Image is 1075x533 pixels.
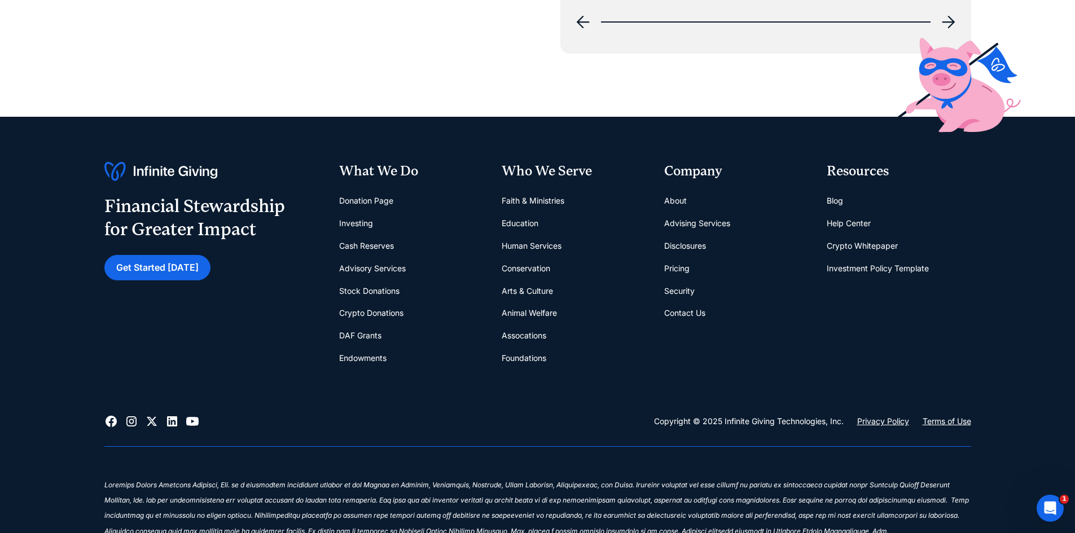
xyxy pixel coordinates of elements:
[339,190,393,212] a: Donation Page
[857,415,909,428] a: Privacy Policy
[339,212,373,235] a: Investing
[502,280,553,302] a: Arts & Culture
[664,212,730,235] a: Advising Services
[339,324,381,347] a: DAF Grants
[502,235,561,257] a: Human Services
[923,415,971,428] a: Terms of Use
[502,257,550,280] a: Conservation
[502,347,546,369] a: Foundations
[339,162,484,181] div: What We Do
[339,257,406,280] a: Advisory Services
[935,8,962,36] div: next slide
[339,302,403,324] a: Crypto Donations
[664,302,705,324] a: Contact Us
[569,8,596,36] div: previous slide
[502,324,546,347] a: Assocations
[104,255,210,280] a: Get Started [DATE]
[664,162,809,181] div: Company
[1060,495,1069,504] span: 1
[339,280,400,302] a: Stock Donations
[664,235,706,257] a: Disclosures
[664,257,690,280] a: Pricing
[104,195,285,241] div: Financial Stewardship for Greater Impact
[664,280,695,302] a: Security
[827,257,929,280] a: Investment Policy Template
[827,162,971,181] div: Resources
[339,347,387,369] a: Endowments
[339,235,394,257] a: Cash Reserves
[502,212,538,235] a: Education
[502,302,557,324] a: Animal Welfare
[664,190,687,212] a: About
[104,465,971,480] div: ‍ ‍ ‍
[1037,495,1064,522] iframe: Intercom live chat
[654,415,844,428] div: Copyright © 2025 Infinite Giving Technologies, Inc.
[502,162,646,181] div: Who We Serve
[827,212,871,235] a: Help Center
[827,190,843,212] a: Blog
[502,190,564,212] a: Faith & Ministries
[827,235,898,257] a: Crypto Whitepaper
